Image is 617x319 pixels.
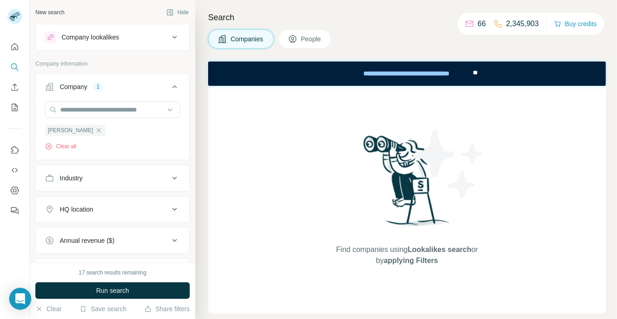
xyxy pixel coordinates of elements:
button: Employees (size) [36,261,189,283]
button: Feedback [7,202,22,219]
span: Lookalikes search [408,246,471,253]
button: HQ location [36,198,189,220]
span: Companies [231,34,264,44]
p: 66 [478,18,486,29]
button: Company1 [36,76,189,101]
span: People [301,34,322,44]
button: Enrich CSV [7,79,22,95]
button: Save search [79,304,126,313]
div: 17 search results remaining [79,269,146,277]
button: Quick start [7,39,22,55]
button: Search [7,59,22,75]
div: 1 [93,83,103,91]
button: Use Surfe API [7,162,22,179]
button: Buy credits [554,17,597,30]
p: 2,345,903 [506,18,539,29]
button: Industry [36,167,189,189]
span: [PERSON_NAME] [48,126,93,134]
div: Annual revenue ($) [60,236,114,245]
span: Find companies using or by [334,244,481,266]
img: Surfe Illustration - Stars [407,123,490,205]
img: Surfe Illustration - Woman searching with binoculars [359,133,455,235]
button: Clear all [45,142,76,151]
div: Open Intercom Messenger [9,288,31,310]
button: Dashboard [7,182,22,199]
div: Company lookalikes [62,33,119,42]
button: Share filters [144,304,190,313]
div: HQ location [60,205,93,214]
iframe: Banner [208,62,606,86]
div: New search [35,8,64,17]
div: Industry [60,173,83,183]
button: Run search [35,282,190,299]
span: Run search [96,286,129,295]
button: Annual revenue ($) [36,229,189,252]
span: applying Filters [384,257,438,264]
p: Company information [35,60,190,68]
button: Use Surfe on LinkedIn [7,142,22,158]
div: Company [60,82,87,91]
button: Company lookalikes [36,26,189,48]
button: Clear [35,304,62,313]
h4: Search [208,11,606,24]
button: My lists [7,99,22,116]
button: Hide [160,6,195,19]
